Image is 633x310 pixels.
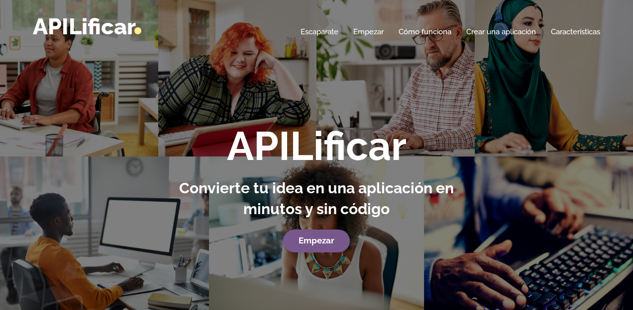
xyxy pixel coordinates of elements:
[353,27,384,36] font: Empezar
[466,27,536,37] a: Crear una aplicación
[301,27,338,36] font: Escaparate
[551,27,600,36] font: Características
[299,235,334,245] font: Empezar
[227,123,407,169] font: APILificar
[179,179,454,218] font: Convierte tu idea en una aplicación en minutos y sin código
[33,13,141,40] a: APILificar
[33,13,136,40] font: APILificar
[353,27,384,37] a: Empezar
[399,27,451,36] font: Cómo funciona
[399,27,451,37] a: Cómo funciona
[466,27,536,36] font: Crear una aplicación
[283,230,350,252] a: Empezar
[301,27,338,37] a: Escaparate
[551,27,600,37] a: Características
